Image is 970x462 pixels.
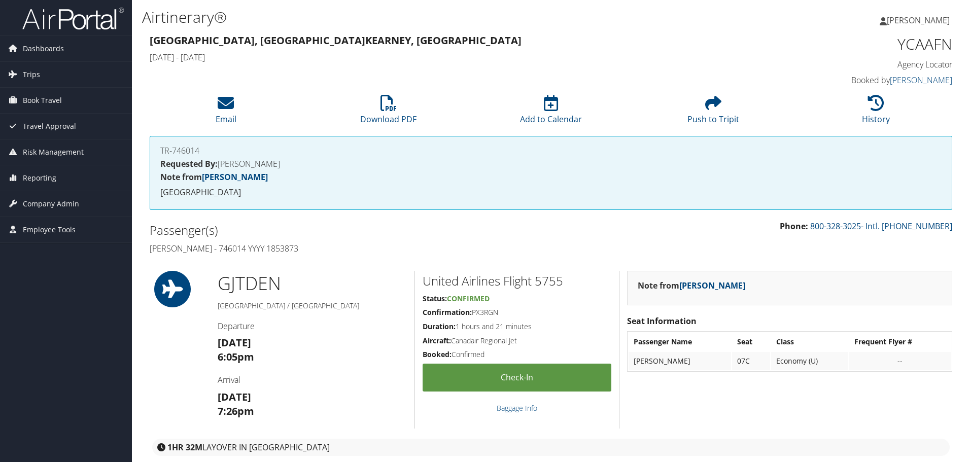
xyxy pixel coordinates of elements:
th: Passenger Name [629,333,731,351]
th: Class [771,333,848,351]
strong: [GEOGRAPHIC_DATA], [GEOGRAPHIC_DATA] Kearney, [GEOGRAPHIC_DATA] [150,33,522,47]
strong: 6:05pm [218,350,254,364]
div: layover in [GEOGRAPHIC_DATA] [152,439,950,456]
a: [PERSON_NAME] [880,5,960,35]
span: [PERSON_NAME] [887,15,950,26]
strong: Note from [160,171,268,183]
p: [GEOGRAPHIC_DATA] [160,186,942,199]
span: Book Travel [23,88,62,113]
strong: 1HR 32M [167,442,202,453]
h4: Agency Locator [763,59,952,70]
h5: PX3RGN [423,307,611,317]
strong: Note from [638,280,745,291]
a: [PERSON_NAME] [890,75,952,86]
a: Check-in [423,364,611,392]
h5: [GEOGRAPHIC_DATA] / [GEOGRAPHIC_DATA] [218,301,407,311]
strong: Booked: [423,349,452,359]
span: Employee Tools [23,217,76,242]
h1: YCAAFN [763,33,952,55]
strong: Duration: [423,322,456,331]
a: [PERSON_NAME] [202,171,268,183]
th: Seat [732,333,770,351]
td: 07C [732,352,770,370]
strong: 7:26pm [218,404,254,418]
h1: GJT DEN [218,271,407,296]
span: Confirmed [447,294,490,303]
td: [PERSON_NAME] [629,352,731,370]
span: Risk Management [23,139,84,165]
img: airportal-logo.png [22,7,124,30]
a: Push to Tripit [687,100,739,125]
strong: Seat Information [627,315,697,327]
span: Dashboards [23,36,64,61]
h2: United Airlines Flight 5755 [423,272,611,290]
h5: Canadair Regional Jet [423,336,611,346]
h4: Booked by [763,75,952,86]
a: Baggage Info [497,403,537,413]
span: Travel Approval [23,114,76,139]
h4: [DATE] - [DATE] [150,52,748,63]
strong: Requested By: [160,158,218,169]
div: -- [854,357,946,366]
h1: Airtinerary® [142,7,687,28]
td: Economy (U) [771,352,848,370]
strong: Status: [423,294,447,303]
span: Reporting [23,165,56,191]
strong: Confirmation: [423,307,472,317]
th: Frequent Flyer # [849,333,951,351]
a: Add to Calendar [520,100,582,125]
h5: Confirmed [423,349,611,360]
strong: Phone: [780,221,808,232]
a: 800-328-3025- Intl. [PHONE_NUMBER] [810,221,952,232]
a: [PERSON_NAME] [679,280,745,291]
a: Email [216,100,236,125]
span: Trips [23,62,40,87]
span: Company Admin [23,191,79,217]
h4: [PERSON_NAME] [160,160,942,168]
h4: Arrival [218,374,407,385]
h5: 1 hours and 21 minutes [423,322,611,332]
h4: TR-746014 [160,147,942,155]
a: History [862,100,890,125]
strong: Aircraft: [423,336,451,345]
h4: Departure [218,321,407,332]
strong: [DATE] [218,336,251,349]
h2: Passenger(s) [150,222,543,239]
strong: [DATE] [218,390,251,404]
h4: [PERSON_NAME] - 746014 YYYY 1853873 [150,243,543,254]
a: Download PDF [360,100,417,125]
